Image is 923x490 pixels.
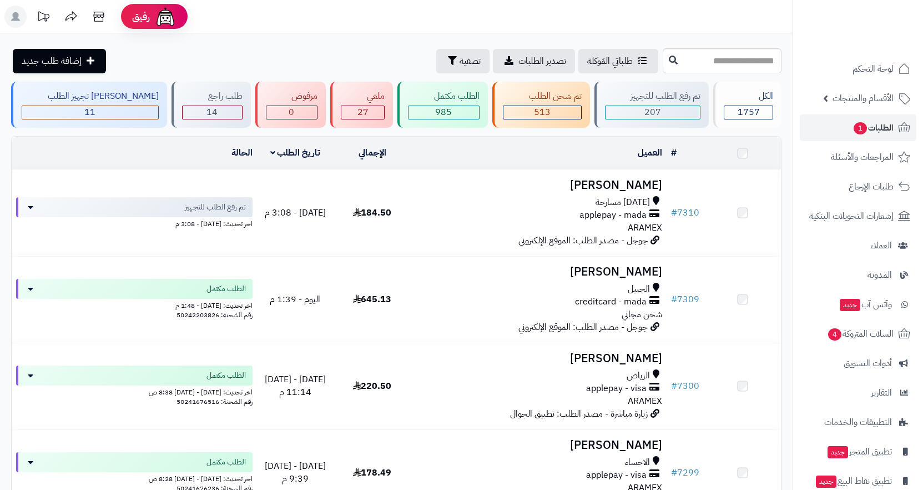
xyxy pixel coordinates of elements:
span: العملاء [870,238,892,253]
span: تطبيق نقاط البيع [815,473,892,489]
div: 985 [408,106,479,119]
span: جوجل - مصدر الطلب: الموقع الإلكتروني [518,234,648,247]
span: 184.50 [353,206,391,219]
span: الجبيل [628,283,650,296]
a: التطبيقات والخدمات [800,409,916,436]
span: الرياض [627,369,650,382]
a: تم شحن الطلب 513 [490,82,592,128]
span: 1757 [738,106,760,119]
span: 1 [854,122,867,134]
span: طلبات الإرجاع [849,179,894,194]
a: إشعارات التحويلات البنكية [800,203,916,229]
a: أدوات التسويق [800,350,916,377]
span: جديد [816,476,836,488]
span: 207 [644,106,661,119]
button: تصفية [436,49,490,73]
span: لوحة التحكم [853,61,894,77]
a: المدونة [800,262,916,288]
a: وآتس آبجديد [800,291,916,318]
span: المدونة [867,267,892,283]
span: تصدير الطلبات [518,54,566,68]
a: المراجعات والأسئلة [800,144,916,171]
div: 11 [22,106,158,119]
div: تم شحن الطلب [503,90,582,103]
a: السلات المتروكة4 [800,321,916,347]
span: رفيق [132,10,150,23]
div: اخر تحديث: [DATE] - 3:08 م [16,217,253,229]
span: 4 [828,328,841,341]
span: إشعارات التحويلات البنكية [809,208,894,224]
span: ARAMEX [628,221,662,234]
a: الطلبات1 [800,114,916,141]
span: الاحساء [625,456,650,469]
span: # [671,379,677,393]
a: #7299 [671,466,699,479]
a: تاريخ الطلب [270,146,321,159]
span: applepay - visa [586,469,647,482]
a: الإجمالي [359,146,386,159]
a: تحديثات المنصة [29,6,57,31]
span: رقم الشحنة: 50242203826 [176,310,253,320]
span: ARAMEX [628,394,662,408]
a: تطبيق المتجرجديد [800,438,916,465]
span: 220.50 [353,379,391,393]
span: [DATE] - [DATE] 11:14 م [265,373,326,399]
div: 0 [266,106,317,119]
div: ملغي [341,90,385,103]
a: العملاء [800,232,916,259]
span: شحن مجاني [622,308,662,321]
span: الأقسام والمنتجات [833,91,894,106]
a: الطلب مكتمل 985 [395,82,490,128]
span: جديد [840,299,860,311]
span: [DATE] مسارحة [596,196,650,209]
img: ai-face.png [154,6,176,28]
span: المراجعات والأسئلة [831,149,894,165]
div: اخر تحديث: [DATE] - [DATE] 8:38 ص [16,386,253,397]
span: التطبيقات والخدمات [824,414,892,430]
span: 985 [435,106,452,119]
div: طلب راجع [182,90,243,103]
a: # [671,146,677,159]
span: 14 [206,106,218,119]
div: مرفوض [266,90,318,103]
span: إضافة طلب جديد [22,54,82,68]
span: تم رفع الطلب للتجهيز [185,202,246,213]
h3: [PERSON_NAME] [415,266,663,278]
span: 645.13 [353,293,391,306]
div: 14 [183,106,242,119]
span: 178.49 [353,466,391,479]
span: الطلب مكتمل [206,283,246,294]
a: #7310 [671,206,699,219]
div: [PERSON_NAME] تجهيز الطلب [22,90,159,103]
span: اليوم - 1:39 م [270,293,320,306]
a: الكل1757 [711,82,784,128]
span: 27 [357,106,369,119]
div: 27 [341,106,384,119]
a: إضافة طلب جديد [13,49,106,73]
span: رقم الشحنة: 50241676516 [176,397,253,407]
span: [DATE] - [DATE] 9:39 م [265,459,326,486]
span: applepay - mada [579,209,647,222]
a: طلباتي المُوكلة [578,49,658,73]
span: جوجل - مصدر الطلب: الموقع الإلكتروني [518,321,648,334]
div: تم رفع الطلب للتجهيز [605,90,701,103]
span: creditcard - mada [575,296,647,308]
span: # [671,466,677,479]
a: [PERSON_NAME] تجهيز الطلب 11 [9,82,169,128]
span: الطلبات [853,120,894,136]
div: الطلب مكتمل [408,90,480,103]
span: الطلب مكتمل [206,370,246,381]
a: مرفوض 0 [253,82,329,128]
span: 513 [534,106,551,119]
a: طلب راجع 14 [169,82,253,128]
span: جديد [828,446,848,458]
a: #7300 [671,379,699,393]
span: السلات المتروكة [827,326,894,342]
h3: [PERSON_NAME] [415,179,663,192]
span: [DATE] - 3:08 م [265,206,326,219]
a: #7309 [671,293,699,306]
span: التقارير [871,385,892,401]
a: طلبات الإرجاع [800,173,916,200]
span: # [671,206,677,219]
a: التقارير [800,379,916,406]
